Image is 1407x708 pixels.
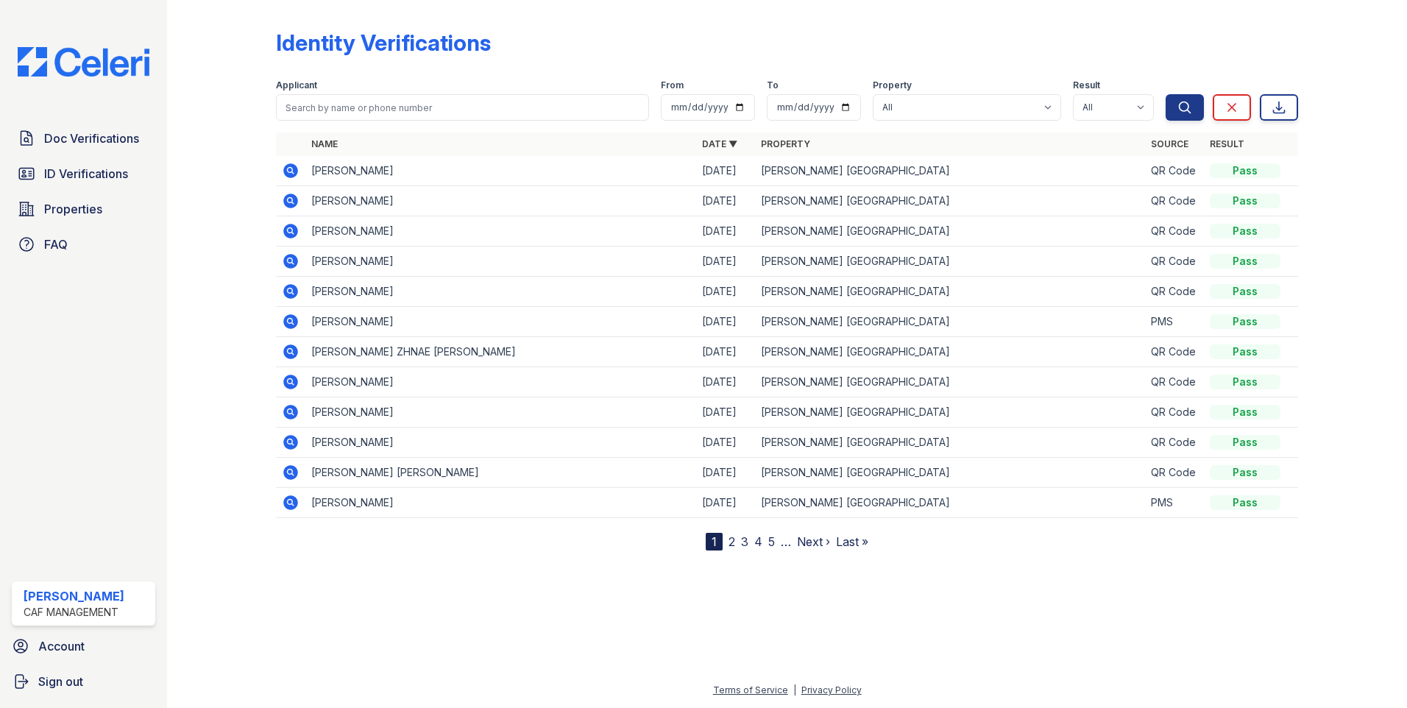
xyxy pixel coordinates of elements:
a: Date ▼ [702,138,737,149]
td: QR Code [1145,428,1204,458]
a: 2 [729,534,735,549]
td: [PERSON_NAME] [305,367,696,397]
td: QR Code [1145,367,1204,397]
td: [PERSON_NAME] [305,156,696,186]
div: Pass [1210,254,1280,269]
img: CE_Logo_Blue-a8612792a0a2168367f1c8372b55b34899dd931a85d93a1a3d3e32e68fde9ad4.png [6,47,161,77]
td: [PERSON_NAME] [GEOGRAPHIC_DATA] [755,186,1146,216]
td: [DATE] [696,337,755,367]
div: 1 [706,533,723,551]
td: [DATE] [696,216,755,247]
a: Doc Verifications [12,124,155,153]
div: Pass [1210,163,1280,178]
td: QR Code [1145,216,1204,247]
span: Doc Verifications [44,130,139,147]
div: Pass [1210,344,1280,359]
div: Pass [1210,224,1280,238]
td: [PERSON_NAME] [GEOGRAPHIC_DATA] [755,397,1146,428]
td: [PERSON_NAME] ZHNAE [PERSON_NAME] [305,337,696,367]
td: QR Code [1145,458,1204,488]
label: Result [1073,79,1100,91]
a: Property [761,138,810,149]
div: CAF Management [24,605,124,620]
div: Pass [1210,284,1280,299]
td: QR Code [1145,337,1204,367]
a: Result [1210,138,1244,149]
div: Pass [1210,465,1280,480]
a: 5 [768,534,775,549]
td: [DATE] [696,367,755,397]
span: FAQ [44,236,68,253]
a: Next › [797,534,830,549]
td: QR Code [1145,186,1204,216]
div: Pass [1210,314,1280,329]
td: [PERSON_NAME] [GEOGRAPHIC_DATA] [755,428,1146,458]
a: Source [1151,138,1188,149]
td: QR Code [1145,397,1204,428]
td: [PERSON_NAME] [305,247,696,277]
td: QR Code [1145,247,1204,277]
div: Pass [1210,375,1280,389]
td: [PERSON_NAME] [GEOGRAPHIC_DATA] [755,247,1146,277]
td: [PERSON_NAME] [GEOGRAPHIC_DATA] [755,458,1146,488]
td: [PERSON_NAME] [305,186,696,216]
td: [PERSON_NAME] [GEOGRAPHIC_DATA] [755,488,1146,518]
td: [PERSON_NAME] [GEOGRAPHIC_DATA] [755,156,1146,186]
td: [PERSON_NAME] [GEOGRAPHIC_DATA] [755,307,1146,337]
input: Search by name or phone number [276,94,649,121]
a: Account [6,631,161,661]
a: Privacy Policy [801,684,862,695]
td: [PERSON_NAME] [GEOGRAPHIC_DATA] [755,367,1146,397]
label: Property [873,79,912,91]
a: 4 [754,534,762,549]
td: QR Code [1145,156,1204,186]
label: Applicant [276,79,317,91]
span: … [781,533,791,551]
td: PMS [1145,488,1204,518]
td: QR Code [1145,277,1204,307]
td: [DATE] [696,186,755,216]
div: Pass [1210,495,1280,510]
a: Name [311,138,338,149]
td: [DATE] [696,458,755,488]
td: [DATE] [696,307,755,337]
td: [PERSON_NAME] [305,307,696,337]
div: Identity Verifications [276,29,491,56]
td: [PERSON_NAME] [GEOGRAPHIC_DATA] [755,337,1146,367]
td: PMS [1145,307,1204,337]
span: Properties [44,200,102,218]
td: [PERSON_NAME] [305,216,696,247]
a: 3 [741,534,748,549]
td: [DATE] [696,488,755,518]
div: Pass [1210,405,1280,420]
td: [DATE] [696,156,755,186]
td: [DATE] [696,397,755,428]
td: [DATE] [696,428,755,458]
td: [PERSON_NAME] [305,428,696,458]
td: [DATE] [696,247,755,277]
a: ID Verifications [12,159,155,188]
span: Sign out [38,673,83,690]
td: [PERSON_NAME] [GEOGRAPHIC_DATA] [755,277,1146,307]
label: From [661,79,684,91]
label: To [767,79,779,91]
td: [PERSON_NAME] [305,488,696,518]
td: [DATE] [696,277,755,307]
a: Sign out [6,667,161,696]
div: Pass [1210,435,1280,450]
td: [PERSON_NAME] [305,397,696,428]
span: ID Verifications [44,165,128,183]
a: FAQ [12,230,155,259]
a: Last » [836,534,868,549]
div: [PERSON_NAME] [24,587,124,605]
td: [PERSON_NAME] [305,277,696,307]
div: | [793,684,796,695]
td: [PERSON_NAME] [GEOGRAPHIC_DATA] [755,216,1146,247]
a: Properties [12,194,155,224]
a: Terms of Service [713,684,788,695]
span: Account [38,637,85,655]
div: Pass [1210,194,1280,208]
td: [PERSON_NAME] [PERSON_NAME] [305,458,696,488]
